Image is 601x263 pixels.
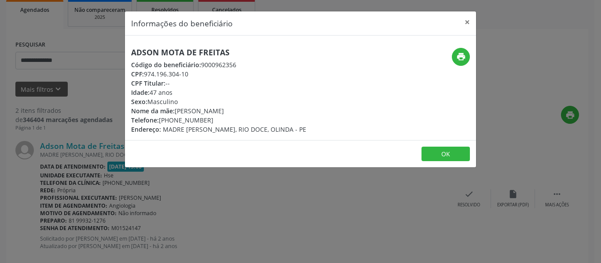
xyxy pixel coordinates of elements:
h5: Informações do beneficiário [131,18,233,29]
div: -- [131,79,306,88]
span: MADRE [PERSON_NAME], RIO DOCE, OLINDA - PE [163,125,306,133]
span: Endereço: [131,125,161,133]
div: 9000962356 [131,60,306,69]
span: Código do beneficiário: [131,61,201,69]
span: Idade: [131,88,150,97]
button: print [452,48,470,66]
div: [PERSON_NAME] [131,106,306,115]
div: [PHONE_NUMBER] [131,115,306,125]
div: Masculino [131,97,306,106]
span: Nome da mãe: [131,107,175,115]
i: print [456,52,466,61]
h5: Adson Mota de Freitas [131,48,306,57]
span: Sexo: [131,97,147,106]
span: CPF Titular: [131,79,165,87]
span: Telefone: [131,116,159,124]
div: 47 anos [131,88,306,97]
button: Close [458,11,476,33]
span: CPF: [131,70,144,78]
div: 974.196.304-10 [131,69,306,79]
button: OK [421,147,470,162]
